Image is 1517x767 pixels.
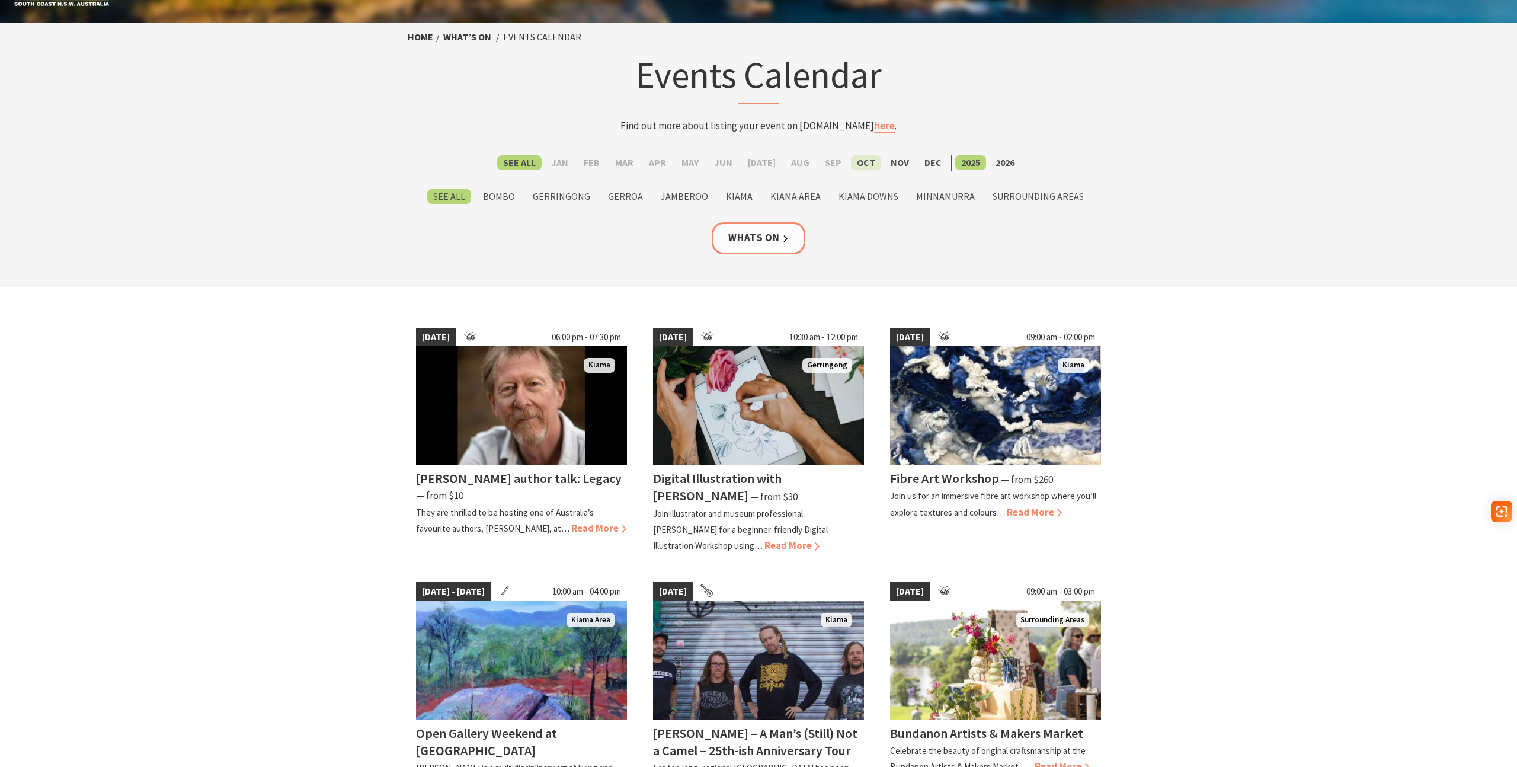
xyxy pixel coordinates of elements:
[890,470,999,487] h4: Fibre Art Workshop
[526,51,991,104] h1: Events Calendar
[427,189,471,204] label: See All
[416,507,594,534] p: They are thrilled to be hosting one of Australia’s favourite authors, [PERSON_NAME], at…
[546,582,627,601] span: 10:00 am - 04:00 pm
[653,346,864,465] img: Woman's hands sketching an illustration of a rose on an iPad with a digital stylus
[653,328,693,347] span: [DATE]
[676,155,705,170] label: May
[653,328,864,554] a: [DATE] 10:30 am - 12:00 pm Woman's hands sketching an illustration of a rose on an iPad with a di...
[990,155,1020,170] label: 2026
[546,328,627,347] span: 06:00 pm - 07:30 pm
[764,189,827,204] label: Kiama Area
[655,189,714,204] label: Jamberoo
[416,346,627,465] img: Man wearing a beige shirt, with short dark blonde hair and a beard
[1007,506,1062,519] span: Read More
[443,31,491,43] a: What’s On
[503,30,581,45] li: Events Calendar
[833,189,904,204] label: Kiama Downs
[783,328,864,347] span: 10:30 am - 12:00 pm
[890,328,1101,554] a: [DATE] 09:00 am - 02:00 pm Fibre Art Kiama Fibre Art Workshop ⁠— from $260 Join us for an immersi...
[1020,328,1101,347] span: 09:00 am - 02:00 pm
[708,155,738,170] label: Jun
[602,189,649,204] label: Gerroa
[1016,613,1089,628] span: Surrounding Areas
[571,522,626,535] span: Read More
[1020,582,1101,601] span: 09:00 am - 03:00 pm
[1058,358,1089,373] span: Kiama
[802,358,852,373] span: Gerringong
[653,470,782,504] h4: Digital Illustration with [PERSON_NAME]
[851,155,881,170] label: Oct
[578,155,606,170] label: Feb
[720,189,758,204] label: Kiama
[653,582,693,601] span: [DATE]
[416,470,622,487] h4: [PERSON_NAME] author talk: Legacy
[742,155,782,170] label: [DATE]
[890,490,1096,517] p: Join us for an immersive fibre art workshop where you’ll explore textures and colours…
[416,328,456,347] span: [DATE]
[497,155,542,170] label: See All
[477,189,521,204] label: Bombo
[567,613,615,628] span: Kiama Area
[712,222,805,254] a: Whats On
[890,601,1101,720] img: A seleciton of ceramic goods are placed on a table outdoor with river views behind
[416,328,627,554] a: [DATE] 06:00 pm - 07:30 pm Man wearing a beige shirt, with short dark blonde hair and a beard Kia...
[750,490,798,503] span: ⁠— from $30
[416,582,491,601] span: [DATE] - [DATE]
[643,155,672,170] label: Apr
[918,155,948,170] label: Dec
[890,582,930,601] span: [DATE]
[545,155,574,170] label: Jan
[653,601,864,720] img: Frenzel Rhomb Kiama Pavilion Saturday 4th October
[785,155,815,170] label: Aug
[819,155,847,170] label: Sep
[890,346,1101,465] img: Fibre Art
[874,119,895,133] a: here
[408,31,433,43] a: Home
[416,489,463,502] span: ⁠— from $10
[526,118,991,134] p: Find out more about listing your event on [DOMAIN_NAME] .
[890,328,930,347] span: [DATE]
[609,155,639,170] label: Mar
[955,155,986,170] label: 2025
[910,189,981,204] label: Minnamurra
[764,539,820,552] span: Read More
[653,508,828,551] p: Join illustrator and museum professional [PERSON_NAME] for a beginner-friendly Digital Illustrati...
[527,189,596,204] label: Gerringong
[1001,473,1053,486] span: ⁠— from $260
[821,613,852,628] span: Kiama
[885,155,915,170] label: Nov
[584,358,615,373] span: Kiama
[653,725,857,759] h4: [PERSON_NAME] – A Man’s (Still) Not a Camel – 25th-ish Anniversary Tour
[987,189,1090,204] label: Surrounding Areas
[416,725,557,759] h4: Open Gallery Weekend at [GEOGRAPHIC_DATA]
[890,725,1083,742] h4: Bundanon Artists & Makers Market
